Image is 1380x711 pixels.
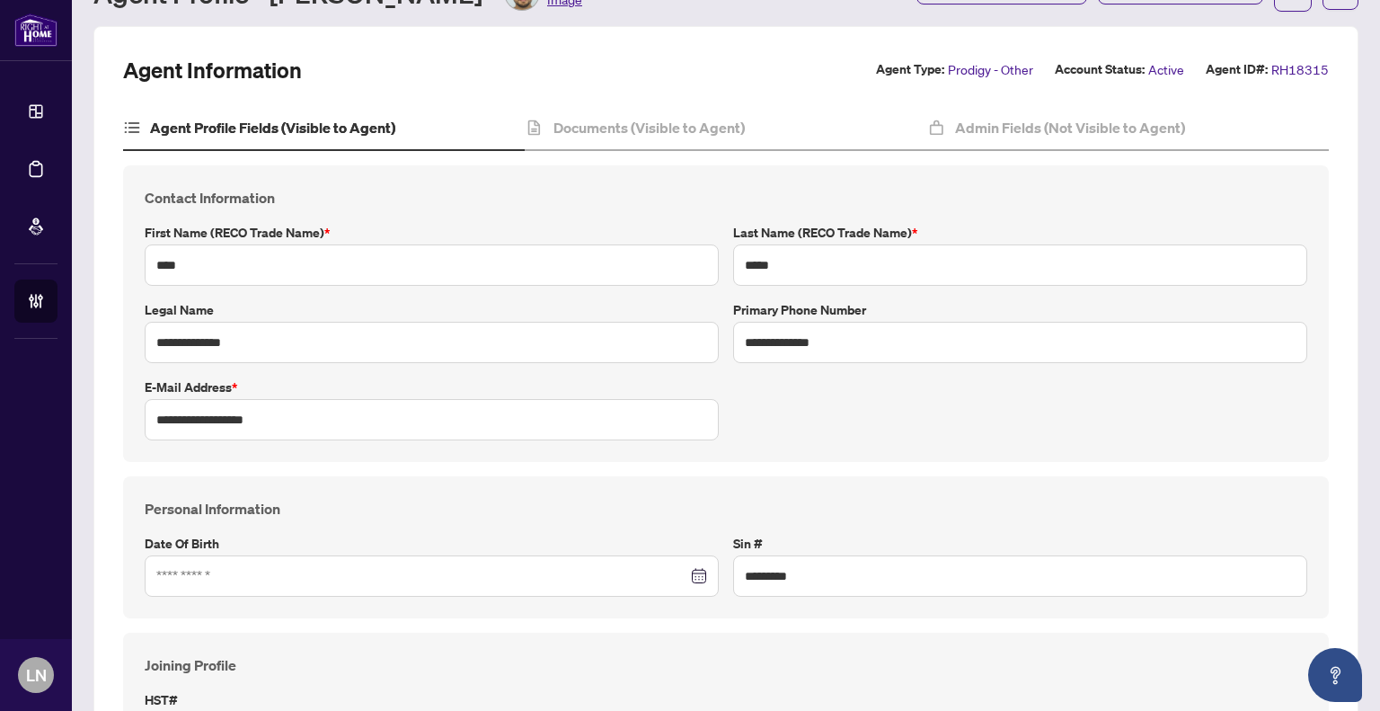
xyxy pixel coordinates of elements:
[145,654,1307,676] h4: Joining Profile
[948,59,1033,80] span: Prodigy - Other
[876,59,944,80] label: Agent Type:
[145,187,1307,209] h4: Contact Information
[145,378,719,397] label: E-mail Address
[733,300,1307,320] label: Primary Phone Number
[553,117,745,138] h4: Documents (Visible to Agent)
[1055,59,1145,80] label: Account Status:
[145,534,719,554] label: Date of Birth
[145,498,1307,520] h4: Personal Information
[1148,59,1184,80] span: Active
[733,534,1307,554] label: Sin #
[1206,59,1268,80] label: Agent ID#:
[145,223,719,243] label: First Name (RECO Trade Name)
[733,223,1307,243] label: Last Name (RECO Trade Name)
[145,690,719,710] label: HST#
[26,662,47,688] span: LN
[145,300,719,320] label: Legal Name
[1271,59,1329,80] span: RH18315
[955,117,1185,138] h4: Admin Fields (Not Visible to Agent)
[1308,648,1362,702] button: Open asap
